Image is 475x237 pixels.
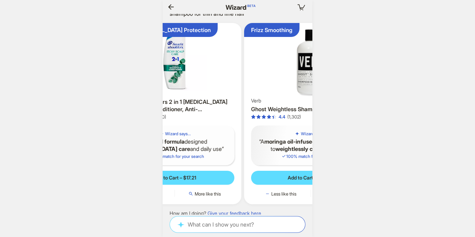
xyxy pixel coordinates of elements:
q: A shampoo designed to fine hair [257,138,365,153]
div: 72-Hour [MEDICAL_DATA] Protection [115,26,211,34]
b: weightlessly cleanse [275,145,330,152]
span: Add to Cart – $22.00 [288,175,334,181]
h5: Wizard says... [301,131,327,137]
span: 100 % match for your search [281,154,340,159]
span: star [262,115,266,119]
div: How am I doing? [170,210,261,216]
div: 4.4 out of 5 stars [251,114,285,120]
div: 4.4 [279,114,285,120]
span: star [256,115,261,119]
b: 2-in-1 formula [148,138,185,145]
span: Verb [251,98,261,104]
h3: Head and Shoulders 2 in 1 [MEDICAL_DATA] Shampoo and Conditioner, Anti-[MEDICAL_DATA] Treatment, ... [115,98,235,113]
span: star [272,115,277,119]
span: More like this [195,191,221,197]
img: Ghost Weightless Shampoo for Fine Hair [247,26,375,98]
img: Head and Shoulders 2 in 1 Dandruff Shampoo and Conditioner, Anti-Dandruff Treatment, Itchy Scalp ... [111,26,239,90]
span: star [251,115,256,119]
button: Add to Cart – $17.21 [115,171,235,185]
h5: Wizard says... [165,131,191,137]
div: 72-Hour [MEDICAL_DATA] ProtectionHead and Shoulders 2 in 1 Dandruff Shampoo and Conditioner, Anti... [108,23,242,204]
div: (1,302) [287,114,301,120]
span: 100 % match for your search [146,154,204,159]
span: star [267,115,271,119]
span: Add to Cart – $17.21 [153,175,196,181]
button: More like this [175,190,234,197]
a: Give your feedback here [208,210,261,216]
h3: Ghost Weightless Shampoo for Fine Hair [251,106,371,113]
b: moringa oil-infused [264,138,316,145]
span: Less like this [271,191,296,197]
div: Frizz Smoothing [251,26,293,34]
q: A designed for and daily use [121,138,229,153]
